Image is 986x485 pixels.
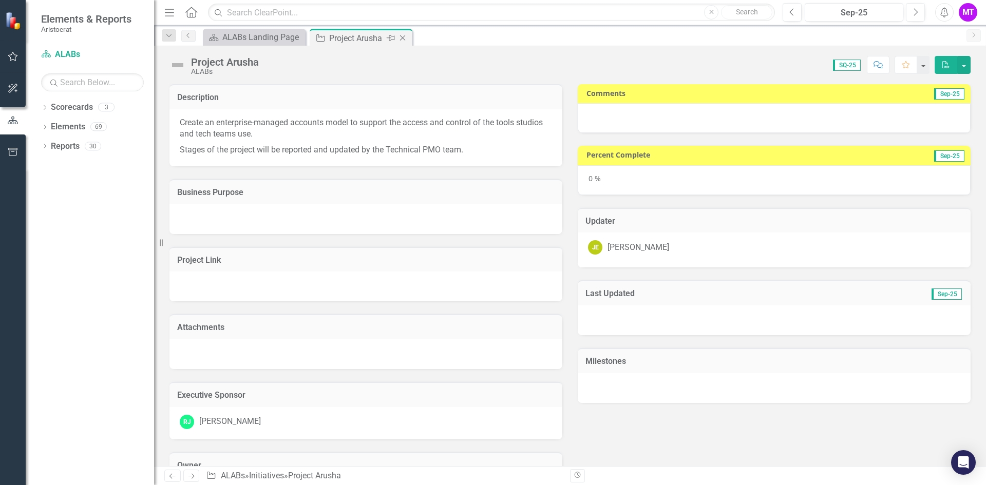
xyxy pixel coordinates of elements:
[206,470,562,482] div: » »
[191,56,259,68] div: Project Arusha
[51,141,80,152] a: Reports
[169,57,186,73] img: Not Defined
[177,391,555,400] h3: Executive Sponsor
[805,3,903,22] button: Sep-25
[177,461,555,470] h3: Owner
[586,89,797,97] h3: Comments
[208,4,775,22] input: Search ClearPoint...
[934,88,964,100] span: Sep-25
[41,49,144,61] a: ALABs
[41,13,131,25] span: Elements & Reports
[585,217,963,226] h3: Updater
[221,471,245,480] a: ALABs
[585,357,963,366] h3: Milestones
[932,288,962,300] span: Sep-25
[85,142,101,150] div: 30
[180,415,194,429] div: RJ
[5,12,23,30] img: ClearPoint Strategy
[585,289,816,298] h3: Last Updated
[329,32,384,45] div: Project Arusha
[191,68,259,75] div: ALABs
[588,240,602,255] div: JE
[98,103,115,112] div: 3
[578,165,971,195] div: 0 %
[205,31,303,44] a: ALABs Landing Page
[177,323,555,332] h3: Attachments
[180,117,552,143] p: Create an enterprise-managed accounts model to support the access and control of the tools studio...
[51,102,93,113] a: Scorecards
[90,123,107,131] div: 69
[177,256,555,265] h3: Project Link
[180,142,552,156] p: Stages of the project will be reported and updated by the Technical PMO team.
[608,242,669,254] div: [PERSON_NAME]
[721,5,772,20] button: Search
[736,8,758,16] span: Search
[51,121,85,133] a: Elements
[808,7,900,19] div: Sep-25
[222,31,303,44] div: ALABs Landing Page
[934,150,964,162] span: Sep-25
[199,416,261,428] div: [PERSON_NAME]
[41,25,131,33] small: Aristocrat
[586,151,841,159] h3: Percent Complete
[833,60,861,71] span: SQ-25
[41,73,144,91] input: Search Below...
[177,93,555,102] h3: Description
[288,471,341,480] div: Project Arusha
[177,188,555,197] h3: Business Purpose
[959,3,977,22] button: MT
[951,450,976,475] div: Open Intercom Messenger
[249,471,284,480] a: Initiatives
